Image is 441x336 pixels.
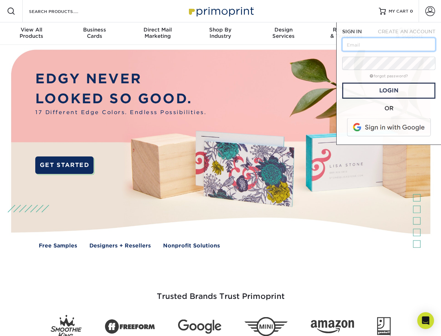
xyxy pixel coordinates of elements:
[377,317,391,336] img: Goodwill
[252,27,315,33] span: Design
[189,22,252,45] a: Shop ByIndustry
[89,242,151,250] a: Designers + Resellers
[342,83,435,99] a: Login
[186,3,256,19] img: Primoprint
[28,7,96,15] input: SEARCH PRODUCTS.....
[126,27,189,39] div: Marketing
[63,27,126,39] div: Cards
[315,22,378,45] a: Resources& Templates
[35,156,94,174] a: GET STARTED
[178,320,221,334] img: Google
[39,242,77,250] a: Free Samples
[389,8,409,14] span: MY CART
[315,27,378,39] div: & Templates
[417,312,434,329] div: Open Intercom Messenger
[315,27,378,33] span: Resources
[63,22,126,45] a: BusinessCards
[126,22,189,45] a: Direct MailMarketing
[342,29,362,34] span: SIGN IN
[252,27,315,39] div: Services
[163,242,220,250] a: Nonprofit Solutions
[342,104,435,113] div: OR
[16,275,425,309] h3: Trusted Brands Trust Primoprint
[189,27,252,39] div: Industry
[252,22,315,45] a: DesignServices
[35,89,206,109] p: LOOKED SO GOOD.
[35,108,206,117] span: 17 Different Edge Colors. Endless Possibilities.
[370,74,408,78] a: forgot password?
[311,320,354,334] img: Amazon
[410,9,413,14] span: 0
[63,27,126,33] span: Business
[342,38,435,51] input: Email
[189,27,252,33] span: Shop By
[378,29,435,34] span: CREATE AN ACCOUNT
[35,69,206,89] p: EDGY NEVER
[126,27,189,33] span: Direct Mail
